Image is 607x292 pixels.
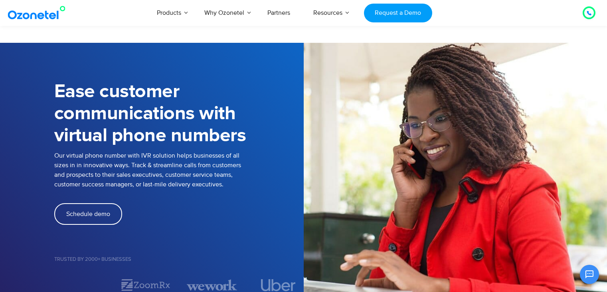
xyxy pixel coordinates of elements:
[121,278,171,292] img: zoomrx.svg
[54,203,122,225] a: Schedule demo
[66,211,110,217] span: Schedule demo
[54,81,304,147] h1: Ease customer communications with virtual phone numbers
[121,278,171,292] div: 2 / 7
[187,278,237,292] div: 3 / 7
[253,279,303,291] div: 4 / 7
[580,265,599,284] button: Open chat
[54,151,304,189] p: Our virtual phone number with IVR solution helps businesses of all sizes in in innovative ways. T...
[364,4,432,22] a: Request a Demo
[54,257,304,262] h5: Trusted by 2000+ Businesses
[261,279,296,291] img: uber.svg
[54,280,105,290] div: 1 / 7
[54,278,304,292] div: Image Carousel
[187,278,237,292] img: wework.svg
